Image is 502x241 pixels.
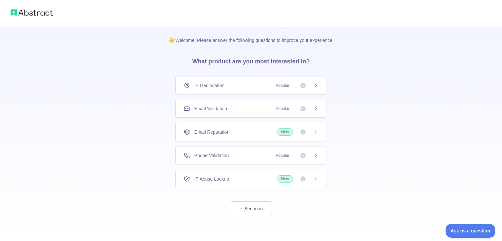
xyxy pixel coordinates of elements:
span: Popular [272,152,293,159]
h3: What product are you most interested in? [182,44,320,77]
span: New [277,128,293,136]
iframe: Toggle Customer Support [446,224,495,238]
span: Phone Validation [194,152,229,159]
span: IP Abuse Lookup [194,176,229,182]
button: See more [230,201,272,216]
span: Popular [272,105,293,112]
span: Popular [272,82,293,89]
span: IP Geolocation [194,82,224,89]
span: New [277,175,293,183]
img: Abstract logo [11,8,53,17]
span: Email Reputation [194,129,229,135]
p: 👋 Welcome! Please answer the following questions to improve your experience. [158,26,344,44]
span: Email Validation [194,105,227,112]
